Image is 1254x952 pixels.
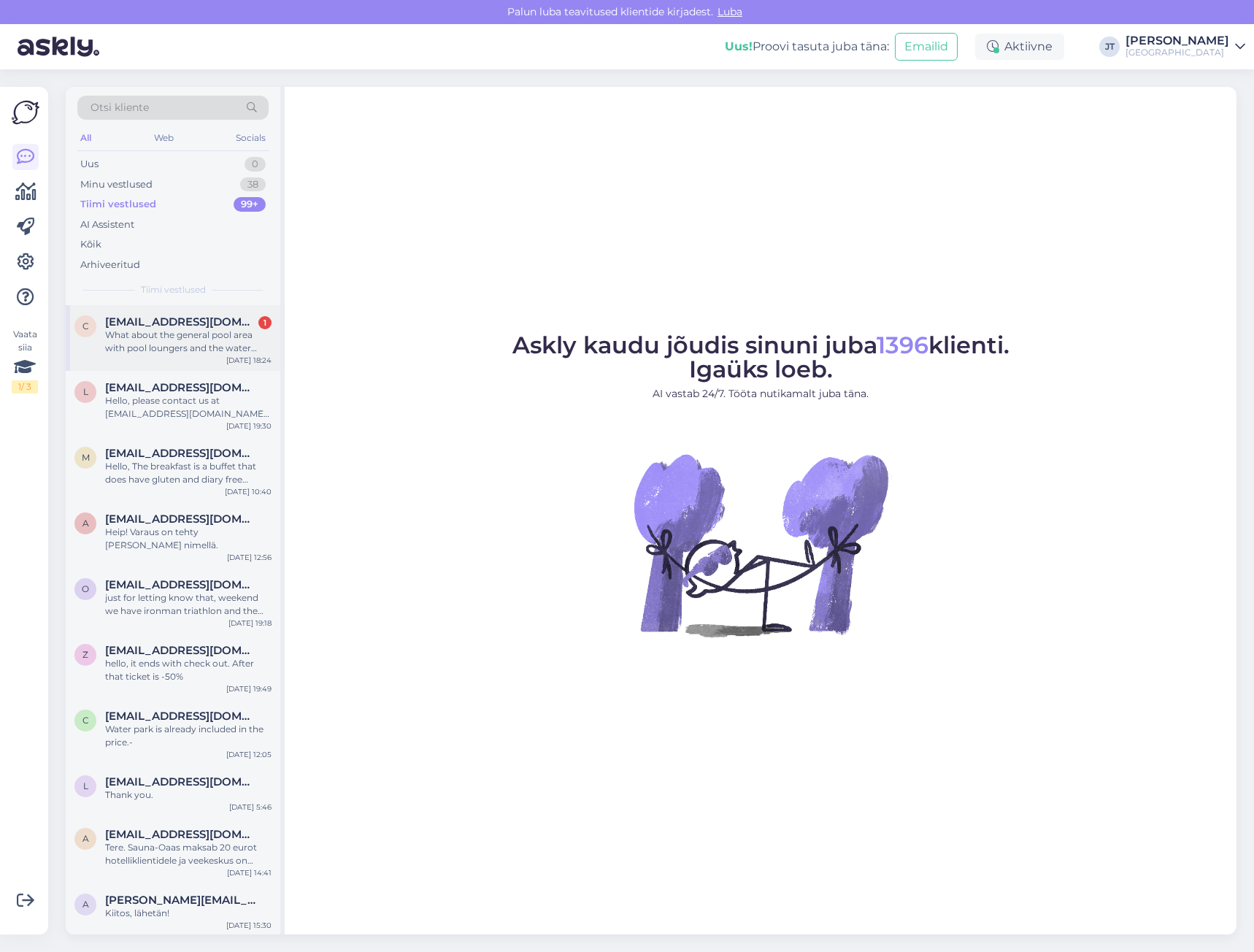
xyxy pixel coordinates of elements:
[80,197,156,212] div: Tiimi vestlused
[82,583,89,594] span: o
[91,100,149,115] span: Otsi kliente
[105,828,257,841] span: aviana.hannola@gmail.com
[82,833,89,844] span: a
[895,33,958,61] button: Emailid
[258,316,272,329] div: 1
[1126,35,1245,58] a: [PERSON_NAME][GEOGRAPHIC_DATA]
[105,526,272,552] div: Heip! Varaus on tehty [PERSON_NAME] nimellä.
[226,683,272,694] div: [DATE] 19:49
[1099,37,1120,57] div: JT
[105,710,257,723] span: cdekelvin2003@yahoo.com
[105,591,272,618] div: just for letting know that, weekend we have ironman triathlon and the prices up around 300€ per n...
[713,5,747,18] span: Luba
[82,320,89,331] span: c
[82,899,89,910] span: a
[151,128,177,147] div: Web
[240,177,266,192] div: 38
[105,841,272,867] div: Tere. Sauna-Oaas maksab 20 eurot hotelliklientidele ja veekeskus on hinna sees.
[80,218,134,232] div: AI Assistent
[105,513,257,526] span: annievartiainen@gmail.com
[105,381,257,394] span: liiliakruu@gmail.com
[228,618,272,629] div: [DATE] 19:18
[77,128,94,147] div: All
[512,386,1009,402] p: AI vastab 24/7. Tööta nutikamalt juba täna.
[226,421,272,431] div: [DATE] 19:30
[105,657,272,683] div: hello, it ends with check out. After that ticket is -50%
[82,452,90,463] span: m
[105,329,272,355] div: What about the general pool area with pool loungers and the water park. Do hotel guests have to p...
[105,394,272,421] div: Hello, please contact us at [EMAIL_ADDRESS][DOMAIN_NAME] with your request and the gift card code
[80,177,153,192] div: Minu vestlused
[975,34,1064,60] div: Aktiivne
[725,39,753,53] b: Uus!
[245,157,266,172] div: 0
[234,197,266,212] div: 99+
[229,802,272,813] div: [DATE] 5:46
[105,578,257,591] span: omkaradas@protonmail.com
[105,460,272,486] div: Hello, The breakfast is a buffet that does have gluten and diary free options that are labeled. A...
[82,518,89,529] span: a
[512,331,1009,383] span: Askly kaudu jõudis sinuni juba klienti. Igaüks loeb.
[105,788,272,802] div: Thank you.
[83,780,88,791] span: l
[105,723,272,749] div: Water park is already included in the price.-
[80,157,99,172] div: Uus
[227,867,272,878] div: [DATE] 14:41
[105,907,272,920] div: Kiitos, lähetän!
[226,920,272,931] div: [DATE] 15:30
[227,552,272,563] div: [DATE] 12:56
[80,258,140,272] div: Arhiveeritud
[1126,35,1229,47] div: [PERSON_NAME]
[105,644,257,657] span: zannaulakova@gmail.com
[226,749,272,760] div: [DATE] 12:05
[725,38,889,55] div: Proovi tasuta juba täna:
[12,328,38,394] div: Vaata siia
[83,386,88,397] span: l
[877,331,928,359] span: 1396
[80,237,101,252] div: Kõik
[225,486,272,497] div: [DATE] 10:40
[105,775,257,788] span: lisayang1471@hotmail.com
[233,128,269,147] div: Socials
[12,380,38,394] div: 1 / 3
[105,315,257,329] span: christinagalvin@hotmail.com
[82,649,88,660] span: z
[629,413,892,676] img: No Chat active
[82,715,89,726] span: c
[105,447,257,460] span: maripirttila78@gmail.com
[12,99,39,126] img: Askly Logo
[105,894,257,907] span: a.kavonius@hotmail.com
[141,283,206,296] span: Tiimi vestlused
[226,355,272,366] div: [DATE] 18:24
[1126,47,1229,58] div: [GEOGRAPHIC_DATA]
